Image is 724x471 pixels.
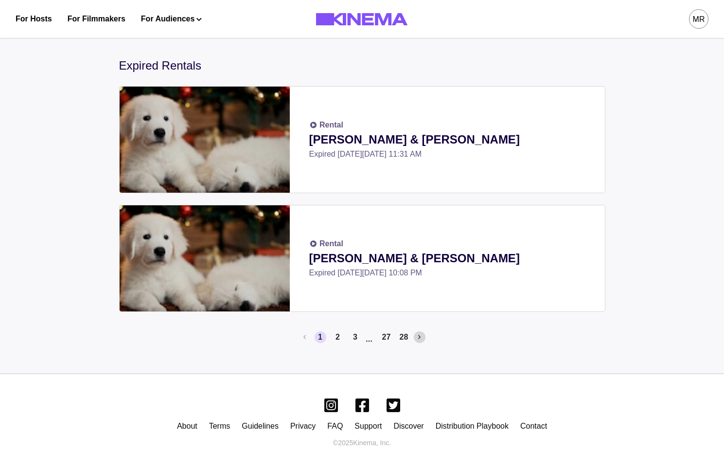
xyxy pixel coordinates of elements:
[119,57,605,74] div: Expired Rentals
[16,13,52,25] a: For Hosts
[350,331,361,343] button: Go to page 3
[398,331,410,343] button: Go to page 28
[354,422,382,430] a: Support
[363,331,375,351] button: Jump pages forward
[309,250,585,267] p: [PERSON_NAME] & [PERSON_NAME]
[309,148,585,160] p: Expired [DATE][DATE] 11:31 AM
[693,14,705,25] div: MR
[319,238,343,250] p: Rental
[242,422,279,430] a: Guidelines
[290,422,316,430] a: Privacy
[381,331,392,343] button: Go to page 27
[332,331,344,343] button: Go to page 2
[119,331,605,351] nav: pagination navigation
[177,422,197,430] a: About
[393,422,424,430] a: Discover
[520,422,547,430] a: Contact
[141,13,202,25] button: For Audiences
[299,331,311,343] button: Previous page
[414,331,425,343] button: Next page
[309,131,585,148] p: [PERSON_NAME] & [PERSON_NAME]
[319,119,343,131] p: Rental
[209,422,230,430] a: Terms
[315,331,326,343] button: Current page, page 1
[327,422,343,430] a: FAQ
[333,438,391,448] p: © 2025 Kinema, Inc.
[309,267,585,279] p: Expired [DATE][DATE] 10:08 PM
[436,422,509,430] a: Distribution Playbook
[68,13,125,25] a: For Filmmakers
